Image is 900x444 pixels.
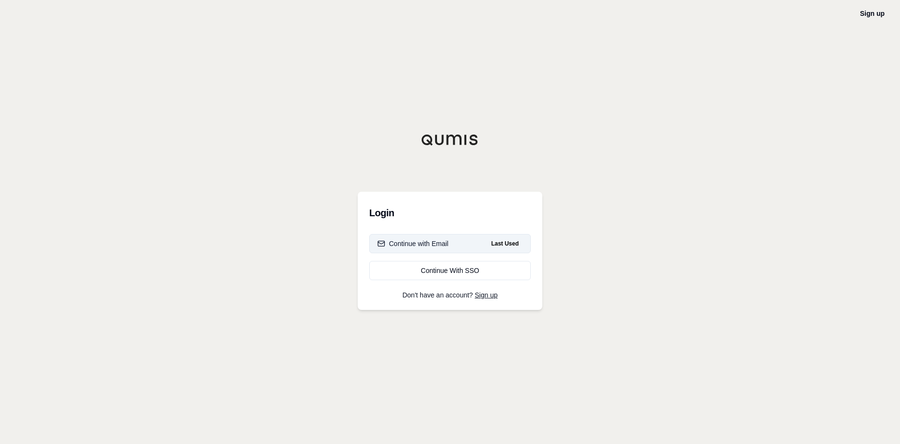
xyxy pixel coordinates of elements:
[369,261,531,280] a: Continue With SSO
[475,291,498,299] a: Sign up
[860,10,885,17] a: Sign up
[377,239,449,248] div: Continue with Email
[369,292,531,298] p: Don't have an account?
[369,234,531,253] button: Continue with EmailLast Used
[369,203,531,222] h3: Login
[377,266,523,275] div: Continue With SSO
[487,238,523,249] span: Last Used
[421,134,479,146] img: Qumis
